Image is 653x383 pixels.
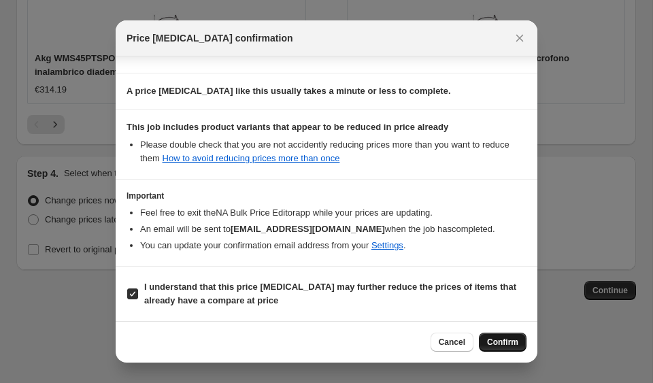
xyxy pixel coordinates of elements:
b: I understand that this price [MEDICAL_DATA] may further reduce the prices of items that already h... [144,282,516,305]
li: Feel free to exit the NA Bulk Price Editor app while your prices are updating. [140,206,526,220]
span: Price [MEDICAL_DATA] confirmation [127,31,293,45]
a: How to avoid reducing prices more than once [163,153,340,163]
b: A price [MEDICAL_DATA] like this usually takes a minute or less to complete. [127,86,451,96]
li: Please double check that you are not accidently reducing prices more than you want to reduce them [140,138,526,165]
button: Confirm [479,333,526,352]
span: Cancel [439,337,465,348]
li: An email will be sent to when the job has completed . [140,222,526,236]
span: Confirm [487,337,518,348]
h3: Important [127,190,526,201]
b: This job includes product variants that appear to be reduced in price already [127,122,448,132]
b: [EMAIL_ADDRESS][DOMAIN_NAME] [231,224,385,234]
button: Cancel [431,333,473,352]
li: You can update your confirmation email address from your . [140,239,526,252]
button: Close [510,29,529,48]
a: Settings [371,240,403,250]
